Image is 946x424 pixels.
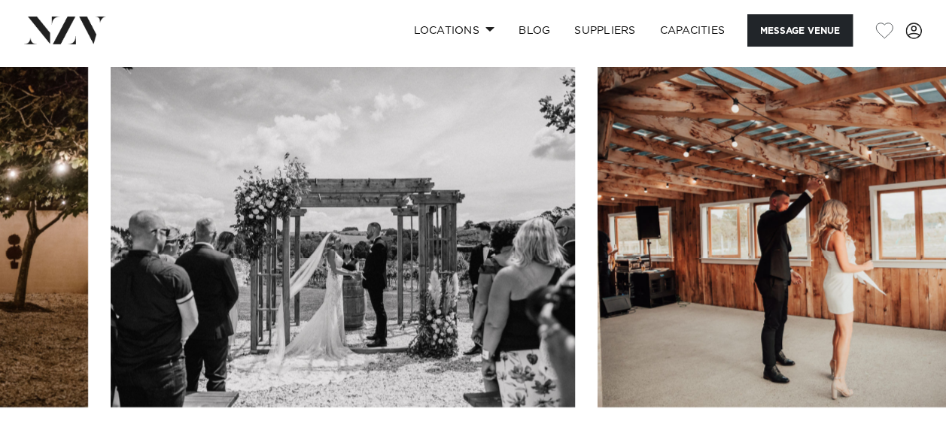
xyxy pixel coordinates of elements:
img: nzv-logo.png [24,17,106,44]
a: BLOG [506,14,562,47]
a: SUPPLIERS [562,14,647,47]
a: Locations [401,14,506,47]
a: Capacities [648,14,738,47]
swiper-slide: 8 / 19 [111,67,575,407]
button: Message Venue [747,14,853,47]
